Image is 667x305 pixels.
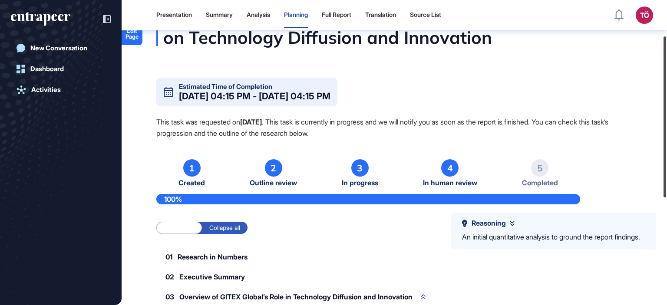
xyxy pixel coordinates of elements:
div: 5 [531,159,548,177]
label: Expand all [156,222,202,234]
a: New Conversation [11,39,111,57]
div: 100% [156,194,580,204]
span: Executive Summary [179,273,245,280]
div: [DATE] 04:15 PM - [DATE] 04:15 PM [179,92,330,101]
span: Completed [522,179,558,187]
span: Outline review [250,179,297,187]
span: Reasoning [472,219,506,227]
div: 4 [441,159,459,177]
div: New Conversation [30,44,87,52]
div: Planning [284,11,308,19]
button: TÖ [636,7,653,24]
div: Research Report: GITEX Global and Its Impact on Technology Diffusion and Innovation [156,11,632,46]
div: 1 [183,159,201,177]
p: This task was requested on . This task is currently in progress and we will notify you as soon as... [156,116,632,139]
span: Edit Page [122,28,142,39]
div: Estimated Time of Completion [179,83,272,90]
div: Summary [206,11,233,19]
span: 01 [165,253,172,260]
strong: [DATE] [240,118,262,126]
label: Collapse all [202,222,248,234]
div: Full Report [322,11,351,19]
div: Translation [365,11,396,19]
span: 02 [165,273,174,280]
span: In human review [423,179,477,187]
div: Dashboard [30,65,64,73]
div: Activities [31,86,61,94]
a: Activities [11,81,111,98]
span: Overview of GITEX Global’s Role in Technology Diffusion and Innovation [179,293,413,300]
a: Dashboard [11,60,111,78]
span: In progress [342,179,378,187]
span: Created [178,179,205,187]
div: Analysis [247,11,270,19]
span: 03 [165,293,174,300]
div: entrapeer-logo [11,12,70,26]
div: 2 [265,159,282,177]
span: Research in Numbers [178,253,248,260]
div: Presentation [156,11,192,19]
div: An initial quantitative analysis to ground the report findings. [462,232,640,243]
div: 3 [351,159,369,177]
div: Source List [410,11,441,19]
